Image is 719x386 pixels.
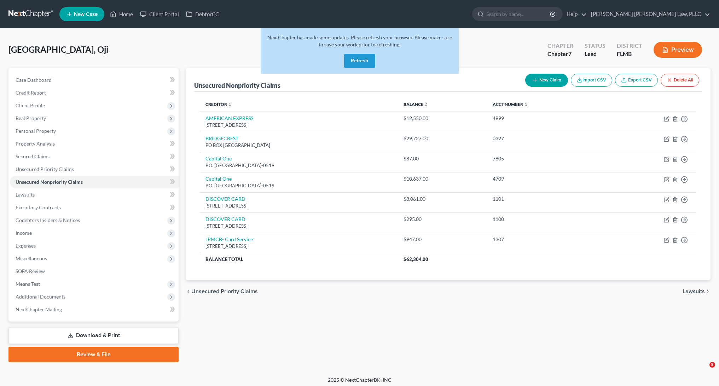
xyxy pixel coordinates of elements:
[186,289,191,294] i: chevron_left
[683,289,711,294] button: Lawsuits chevron_right
[205,142,392,149] div: PO BOX [GEOGRAPHIC_DATA]
[205,135,238,141] a: BRIDGECREST
[16,255,47,261] span: Miscellaneous
[205,243,392,250] div: [STREET_ADDRESS]
[486,7,551,21] input: Search by name...
[404,236,481,243] div: $947.00
[10,74,179,86] a: Case Dashboard
[16,192,35,198] span: Lawsuits
[74,12,98,17] span: New Case
[205,203,392,209] div: [STREET_ADDRESS]
[106,8,137,21] a: Home
[493,216,597,223] div: 1100
[16,141,55,147] span: Property Analysis
[547,42,573,50] div: Chapter
[267,34,452,47] span: NextChapter has made some updates. Please refresh your browser. Please make sure to save your wor...
[16,294,65,300] span: Additional Documents
[10,163,179,176] a: Unsecured Priority Claims
[493,195,597,203] div: 1101
[16,179,83,185] span: Unsecured Nonpriority Claims
[404,216,481,223] div: $295.00
[137,8,182,21] a: Client Portal
[10,188,179,201] a: Lawsuits
[182,8,222,21] a: DebtorCC
[661,74,699,87] button: Delete All
[10,176,179,188] a: Unsecured Nonpriority Claims
[654,42,702,58] button: Preview
[8,44,109,55] span: [GEOGRAPHIC_DATA], Oji
[10,201,179,214] a: Executory Contracts
[493,135,597,142] div: 0327
[493,175,597,182] div: 4709
[424,103,428,107] i: unfold_more
[194,81,280,90] div: Unsecured Nonpriority Claims
[8,327,179,344] a: Download & Print
[205,162,392,169] div: P.O. [GEOGRAPHIC_DATA]-0519
[205,176,232,182] a: Capital One
[10,150,179,163] a: Secured Claims
[16,204,61,210] span: Executory Contracts
[10,265,179,278] a: SOFA Review
[228,103,232,107] i: unfold_more
[16,230,32,236] span: Income
[16,166,74,172] span: Unsecured Priority Claims
[344,54,375,68] button: Refresh
[547,50,573,58] div: Chapter
[568,50,572,57] span: 7
[493,155,597,162] div: 7805
[205,216,245,222] a: DISCOVER CARD
[493,102,528,107] a: Acct Number unfold_more
[563,8,587,21] a: Help
[205,102,232,107] a: Creditor unfold_more
[16,102,45,108] span: Client Profile
[587,8,710,21] a: [PERSON_NAME] [PERSON_NAME] Law, PLLC
[205,236,253,242] a: JPMCB- Card Service
[404,175,481,182] div: $10,637.00
[16,217,80,223] span: Codebtors Insiders & Notices
[404,102,428,107] a: Balance unfold_more
[10,303,179,316] a: NextChapter Mailing
[683,289,705,294] span: Lawsuits
[493,115,597,122] div: 4999
[585,50,605,58] div: Lead
[695,362,712,379] iframe: Intercom live chat
[493,236,597,243] div: 1307
[16,306,62,312] span: NextChapter Mailing
[709,362,715,368] span: 5
[10,137,179,150] a: Property Analysis
[404,195,481,203] div: $8,061.00
[404,135,481,142] div: $29,727.00
[705,289,711,294] i: chevron_right
[205,223,392,229] div: [STREET_ADDRESS]
[524,103,528,107] i: unfold_more
[10,86,179,99] a: Credit Report
[16,281,40,287] span: Means Test
[16,243,36,249] span: Expenses
[16,268,45,274] span: SOFA Review
[16,153,50,159] span: Secured Claims
[205,155,232,161] a: Capital One
[16,128,56,134] span: Personal Property
[16,77,52,83] span: Case Dashboard
[16,90,46,96] span: Credit Report
[404,256,428,262] span: $62,304.00
[617,50,642,58] div: FLMB
[571,74,612,87] button: Import CSV
[615,74,658,87] a: Export CSV
[525,74,568,87] button: New Claim
[404,115,481,122] div: $12,550.00
[200,253,398,266] th: Balance Total
[205,115,253,121] a: AMERICAN EXPRESS
[186,289,258,294] button: chevron_left Unsecured Priority Claims
[205,182,392,189] div: P.O. [GEOGRAPHIC_DATA]-0519
[16,115,46,121] span: Real Property
[617,42,642,50] div: District
[404,155,481,162] div: $87.00
[205,196,245,202] a: DISCOVER CARD
[205,122,392,129] div: [STREET_ADDRESS]
[585,42,605,50] div: Status
[191,289,258,294] span: Unsecured Priority Claims
[8,347,179,362] a: Review & File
